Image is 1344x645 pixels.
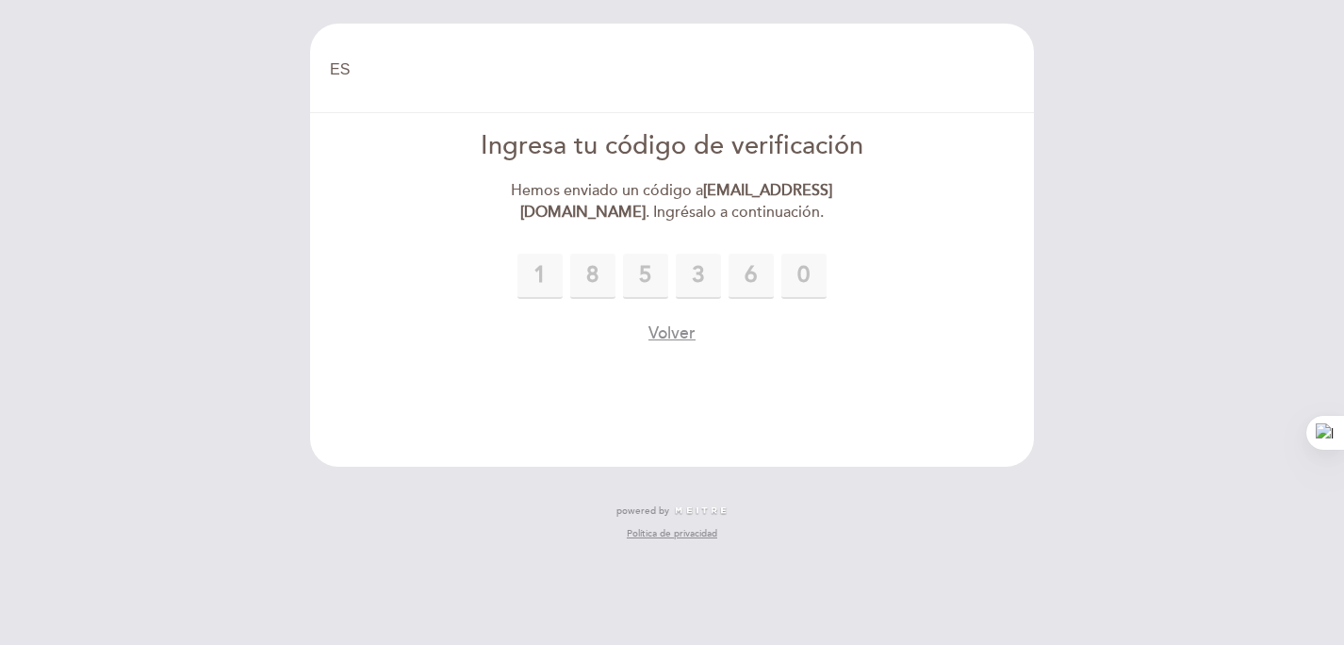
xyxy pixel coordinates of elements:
a: Política de privacidad [627,527,717,540]
input: 0 [570,254,615,299]
input: 0 [729,254,774,299]
a: powered by [616,504,728,518]
input: 0 [781,254,827,299]
span: powered by [616,504,669,518]
div: Hemos enviado un código a . Ingrésalo a continuación. [456,180,889,223]
button: Volver [648,322,696,345]
input: 0 [623,254,668,299]
input: 0 [517,254,563,299]
input: 0 [676,254,721,299]
div: Ingresa tu código de verificación [456,128,889,165]
strong: [EMAIL_ADDRESS][DOMAIN_NAME] [520,181,833,222]
img: MEITRE [674,506,728,516]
